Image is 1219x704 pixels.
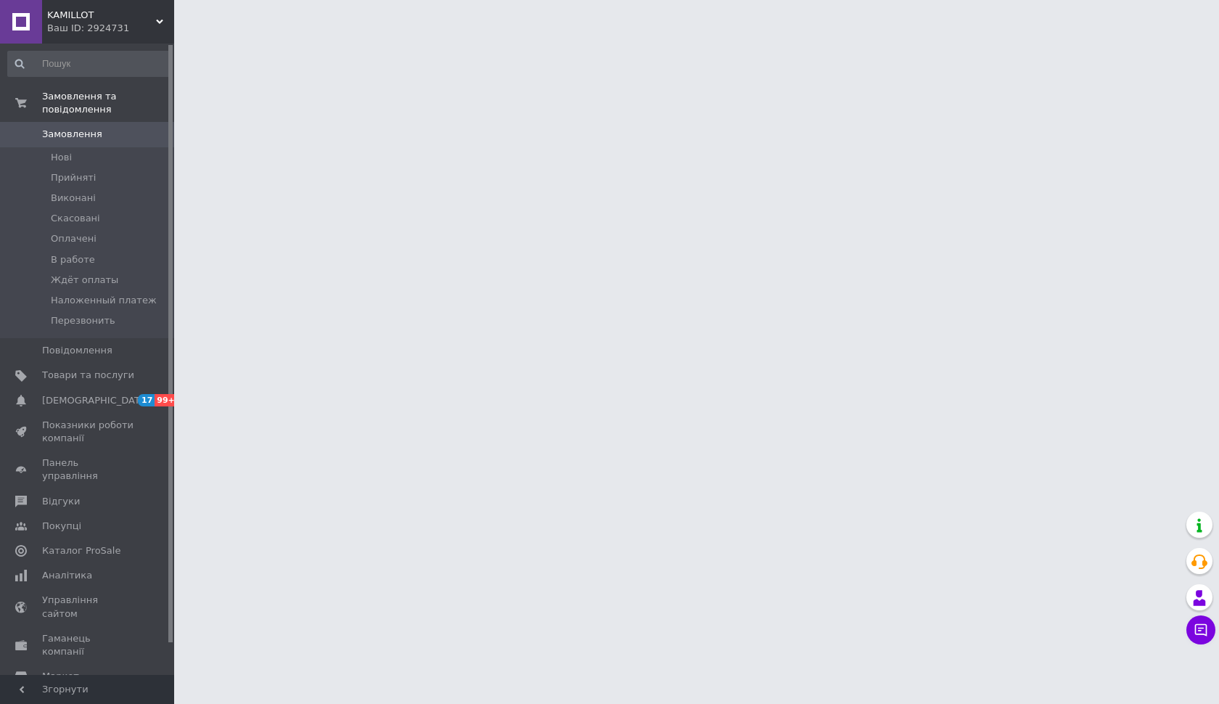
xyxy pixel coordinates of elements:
span: Перезвонить [51,314,115,327]
span: 99+ [155,394,178,406]
span: Покупці [42,520,81,533]
input: Пошук [7,51,171,77]
span: Відгуки [42,495,80,508]
button: Чат з покупцем [1186,615,1215,644]
div: Ваш ID: 2924731 [47,22,174,35]
span: Управління сайтом [42,594,134,620]
span: Прийняті [51,171,96,184]
span: Товари та послуги [42,369,134,382]
span: Ждёт оплаты [51,274,118,287]
span: Показники роботи компанії [42,419,134,445]
span: Гаманець компанії [42,632,134,658]
span: [DEMOGRAPHIC_DATA] [42,394,149,407]
span: Панель управління [42,457,134,483]
span: В работе [51,253,95,266]
span: Аналітика [42,569,92,582]
span: Виконані [51,192,96,205]
span: 17 [138,394,155,406]
span: Повідомлення [42,344,112,357]
span: Замовлення [42,128,102,141]
span: Каталог ProSale [42,544,120,557]
span: Замовлення та повідомлення [42,90,174,116]
span: Скасовані [51,212,100,225]
span: Наложенный платеж [51,294,157,307]
span: Маркет [42,670,79,683]
span: Оплачені [51,232,97,245]
span: KAMILLOT [47,9,156,22]
span: Нові [51,151,72,164]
